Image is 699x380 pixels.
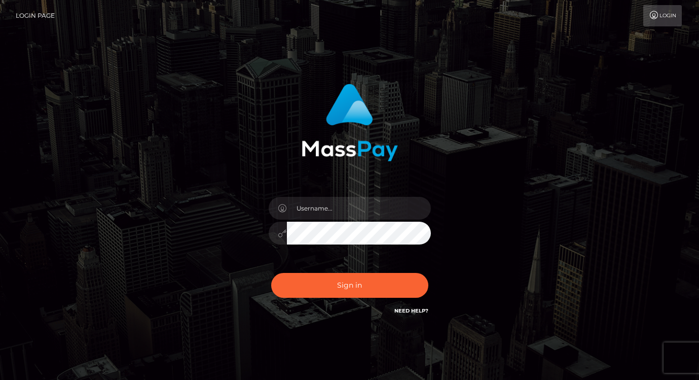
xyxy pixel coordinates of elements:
a: Need Help? [394,307,428,314]
button: Sign in [271,273,428,298]
a: Login Page [16,5,55,26]
img: MassPay Login [302,84,398,161]
input: Username... [287,197,431,220]
a: Login [643,5,682,26]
